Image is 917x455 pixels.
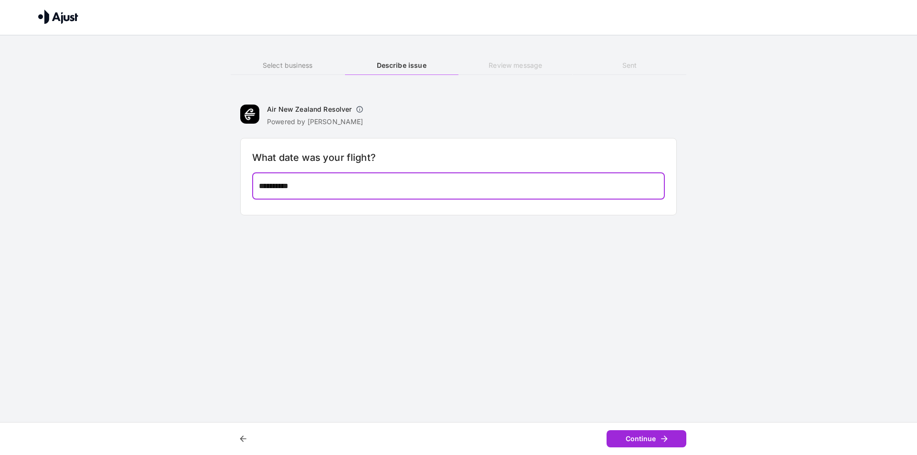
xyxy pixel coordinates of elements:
[345,60,458,71] h6: Describe issue
[573,60,686,71] h6: Sent
[607,430,686,448] button: Continue
[252,150,665,165] h6: What date was your flight?
[458,60,572,71] h6: Review message
[231,60,344,71] h6: Select business
[267,117,367,127] p: Powered by [PERSON_NAME]
[240,105,259,124] img: Air New Zealand
[267,105,352,114] h6: Air New Zealand Resolver
[38,10,78,24] img: Ajust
